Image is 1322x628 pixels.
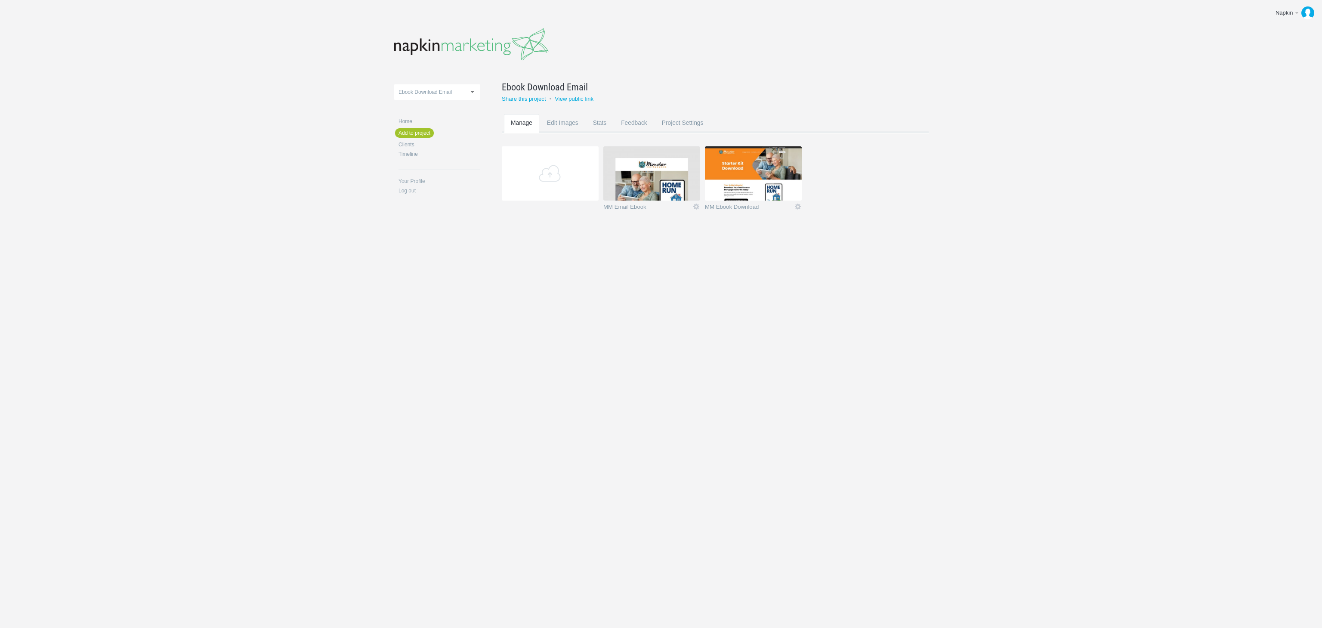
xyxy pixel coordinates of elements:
[398,89,452,95] span: Ebook Download Email
[705,204,794,213] a: MM Ebook Download
[603,146,700,201] img: napkinmarketing_mctm5h_thumb.jpg
[692,203,700,210] a: Icon
[502,80,907,94] a: Ebook Download Email
[540,114,585,148] a: Edit Images
[502,146,599,201] a: Add
[398,188,480,193] a: Log out
[705,146,802,201] img: napkinmarketing_ygmxp7_thumb.jpg
[614,114,654,148] a: Feedback
[1276,9,1294,17] div: Napkin
[603,204,692,213] a: MM Email Ebook
[550,96,552,102] small: •
[398,179,480,184] a: Your Profile
[398,142,480,147] a: Clients
[555,96,593,102] a: View public link
[1301,6,1314,19] img: 962c44cf9417398e979bba9dc8fee69e
[394,28,549,61] img: napkinmarketing-logo_20160520102043.png
[1269,4,1318,22] a: Napkin
[794,203,802,210] a: Icon
[502,80,588,94] span: Ebook Download Email
[398,152,480,157] a: Timeline
[502,96,546,102] a: Share this project
[586,114,613,148] a: Stats
[504,114,539,148] a: Manage
[395,128,434,138] a: Add to project
[655,114,710,148] a: Project Settings
[398,119,480,124] a: Home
